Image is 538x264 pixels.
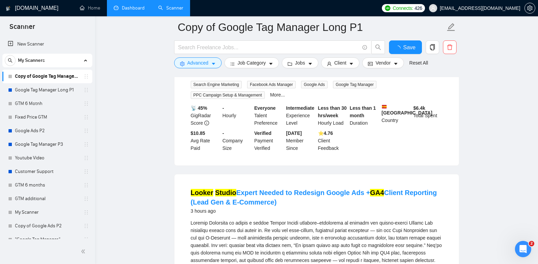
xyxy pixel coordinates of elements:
[301,81,328,88] span: Google Ads
[187,59,208,67] span: Advanced
[238,59,266,67] span: Job Category
[215,189,236,196] mark: Studio
[327,61,332,66] span: user
[282,57,318,68] button: folderJobscaret-down
[333,81,376,88] span: Google Tag Manager
[4,22,40,36] span: Scanner
[363,45,367,50] span: info-circle
[317,104,349,127] div: Hourly Load
[18,54,45,67] span: My Scanners
[84,74,89,79] span: holder
[5,55,16,66] button: search
[84,237,89,242] span: holder
[15,219,79,233] a: Copy of Google Ads P2
[189,129,221,152] div: Avg Rate Paid
[211,61,216,66] span: caret-down
[191,189,437,206] a: Looker StudioExpert Needed to Redesign Google Ads +GA4Client Reporting (Lead Gen & E-Commerce)
[409,59,428,67] a: Reset All
[334,59,347,67] span: Client
[5,58,15,63] span: search
[393,61,398,66] span: caret-down
[285,129,317,152] div: Member Since
[413,105,425,111] b: $ 6.4k
[15,124,79,138] a: Google Ads P2
[350,105,376,118] b: Less than 1 month
[515,241,531,257] iframe: Intercom live chat
[431,6,435,11] span: user
[321,57,360,68] button: userClientcaret-down
[529,241,534,246] span: 2
[84,182,89,188] span: holder
[318,105,347,118] b: Less than 30 hrs/week
[393,4,413,12] span: Connects:
[348,104,380,127] div: Duration
[15,151,79,165] a: Youtube Video
[84,87,89,93] span: holder
[221,104,253,127] div: Hourly
[174,57,222,68] button: settingAdvancedcaret-down
[222,105,224,111] b: -
[15,70,79,83] a: Copy of Google Tag Manager Long P1
[191,91,265,99] span: PPC Campaign Setup & Management
[15,233,79,246] a: "Google Tag Manager"
[80,5,100,11] a: homeHome
[84,210,89,215] span: holder
[191,189,214,196] mark: Looker
[224,57,279,68] button: barsJob Categorycaret-down
[84,196,89,201] span: holder
[375,59,390,67] span: Vendor
[395,46,403,51] span: loading
[253,104,285,127] div: Talent Preference
[268,61,273,66] span: caret-down
[426,40,439,54] button: copy
[221,129,253,152] div: Company Size
[15,192,79,206] a: GTM additional
[15,138,79,151] a: Google Tag Manager P3
[191,105,207,111] b: 📡 45%
[382,104,387,109] img: 🇪🇸
[178,19,445,36] input: Scanner name...
[8,37,87,51] a: New Scanner
[287,61,292,66] span: folder
[84,142,89,147] span: holder
[6,3,11,14] img: logo
[180,61,185,66] span: setting
[371,40,385,54] button: search
[362,57,404,68] button: idcardVendorcaret-down
[414,4,422,12] span: 426
[286,130,302,136] b: [DATE]
[15,110,79,124] a: Fixed Price GTM
[412,104,444,127] div: Total Spent
[158,5,183,11] a: searchScanner
[382,104,432,116] b: [GEOGRAPHIC_DATA]
[443,40,457,54] button: delete
[230,61,235,66] span: bars
[368,61,373,66] span: idcard
[524,5,535,11] a: setting
[84,169,89,174] span: holder
[318,130,333,136] b: ⭐️ 4.76
[270,92,285,98] a: More...
[84,223,89,229] span: holder
[524,3,535,14] button: setting
[15,178,79,192] a: GTM 6 months
[191,81,242,88] span: Search Engine Marketing
[81,248,88,255] span: double-left
[178,43,359,52] input: Search Freelance Jobs...
[253,129,285,152] div: Payment Verified
[380,104,412,127] div: Country
[191,207,443,215] div: 3 hours ago
[84,155,89,161] span: holder
[443,44,456,50] span: delete
[191,130,205,136] b: $10.85
[204,121,209,125] span: info-circle
[285,104,317,127] div: Experience Level
[84,101,89,106] span: holder
[84,128,89,134] span: holder
[370,189,384,196] mark: GA4
[317,129,349,152] div: Client Feedback
[426,44,439,50] span: copy
[15,97,79,110] a: GTM 6 Motnh
[286,105,314,111] b: Intermediate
